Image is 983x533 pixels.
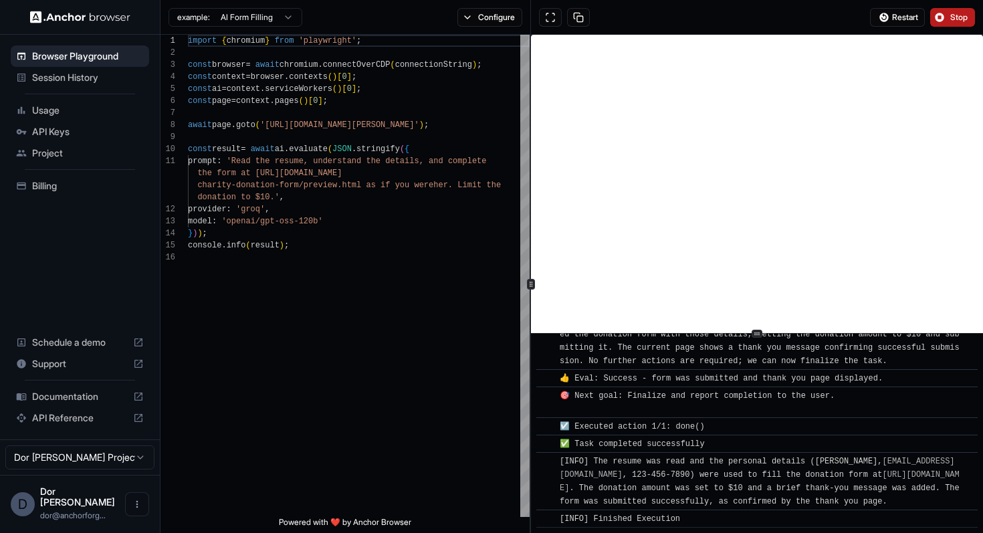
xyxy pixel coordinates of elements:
span: ) [197,229,202,238]
div: 1 [160,35,175,47]
span: ( [328,72,332,82]
span: Session History [32,71,144,84]
div: 12 [160,203,175,215]
span: const [188,96,212,106]
img: Anchor Logo [30,11,130,23]
button: Copy session ID [567,8,590,27]
span: result [212,144,241,154]
span: ( [400,144,405,154]
span: ) [280,241,284,250]
span: ai [212,84,221,94]
div: 7 [160,107,175,119]
span: her. Limit the [433,181,501,190]
span: ; [477,60,481,70]
span: 0 [342,72,346,82]
div: 6 [160,95,175,107]
div: 11 [160,155,175,167]
div: 15 [160,239,175,251]
div: Documentation [11,386,149,407]
div: API Keys [11,121,149,142]
span: ) [419,120,424,130]
span: the form at [URL][DOMAIN_NAME] [197,169,342,178]
div: API Reference [11,407,149,429]
span: . [231,120,236,130]
span: = [245,60,250,70]
div: 13 [160,215,175,227]
span: ) [332,72,337,82]
div: 14 [160,227,175,239]
span: 'Read the resume, understand the details, and comp [227,156,467,166]
span: ( [391,60,395,70]
span: . [260,84,265,94]
span: prompt [188,156,217,166]
div: Schedule a demo [11,332,149,353]
div: D [11,492,35,516]
span: Powered with ❤️ by Anchor Browser [279,517,411,533]
span: 💡 Thinking: The previous steps successfully extracted personal details from the resume and filled... [560,303,960,366]
span: : [212,217,217,226]
span: ​ [543,455,550,468]
span: await [188,120,212,130]
span: JSON [332,144,352,154]
span: contexts [289,72,328,82]
span: Support [32,357,128,370]
span: Usage [32,104,144,117]
span: const [188,60,212,70]
span: , [265,205,269,214]
span: ; [284,241,289,250]
span: Browser Playground [32,49,144,63]
span: const [188,84,212,94]
span: stringify [356,144,400,154]
button: Configure [457,8,522,27]
span: info [227,241,246,250]
button: Open menu [125,492,149,516]
span: = [221,84,226,94]
span: ​ [543,389,550,403]
span: , [280,193,284,202]
span: ) [472,60,477,70]
span: provider [188,205,227,214]
span: ( [332,84,337,94]
span: ; [203,229,207,238]
div: 10 [160,143,175,155]
span: Dor Dankner [40,486,115,508]
span: 👍 Eval: Success - form was submitted and thank you page displayed. [560,374,883,383]
span: browser [251,72,284,82]
span: API Keys [32,125,144,138]
span: ☑️ Executed action 1/1: done() [560,422,705,431]
span: ​ [543,437,550,451]
span: ] [347,72,352,82]
div: 5 [160,83,175,95]
span: [ [342,84,346,94]
span: . [269,96,274,106]
span: . [284,144,289,154]
span: from [275,36,294,45]
span: model [188,217,212,226]
span: donation to $10.' [197,193,279,202]
span: ( [299,96,304,106]
span: [INFO] Finished Execution [560,514,680,524]
span: const [188,72,212,82]
span: chromium [227,36,265,45]
div: Usage [11,100,149,121]
span: 'openai/gpt-oss-120b' [221,217,322,226]
span: { [221,36,226,45]
span: ; [356,36,361,45]
span: Schedule a demo [32,336,128,349]
span: ) [337,84,342,94]
span: 0 [347,84,352,94]
span: = [241,144,245,154]
span: evaluate [289,144,328,154]
span: } [265,36,269,45]
div: Billing [11,175,149,197]
span: const [188,144,212,154]
span: ; [323,96,328,106]
span: : [217,156,221,166]
span: context [227,84,260,94]
div: 3 [160,59,175,71]
span: [ [308,96,313,106]
span: ) [304,96,308,106]
span: ✅ Task completed successfully [560,439,705,449]
span: 'playwright' [299,36,356,45]
span: charity-donation-form/preview.html as if you were [197,181,433,190]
